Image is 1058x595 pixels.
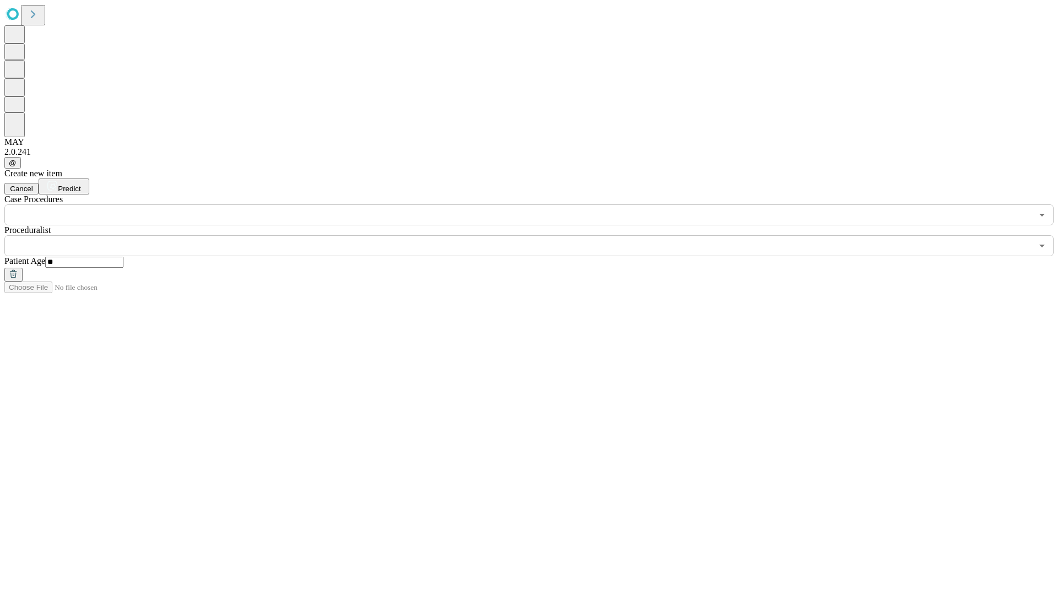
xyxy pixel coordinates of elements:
span: Predict [58,185,80,193]
button: @ [4,157,21,169]
button: Open [1034,207,1050,223]
span: Scheduled Procedure [4,194,63,204]
span: Proceduralist [4,225,51,235]
span: Patient Age [4,256,45,266]
span: Create new item [4,169,62,178]
button: Cancel [4,183,39,194]
div: 2.0.241 [4,147,1054,157]
span: @ [9,159,17,167]
div: MAY [4,137,1054,147]
button: Open [1034,238,1050,253]
span: Cancel [10,185,33,193]
button: Predict [39,178,89,194]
